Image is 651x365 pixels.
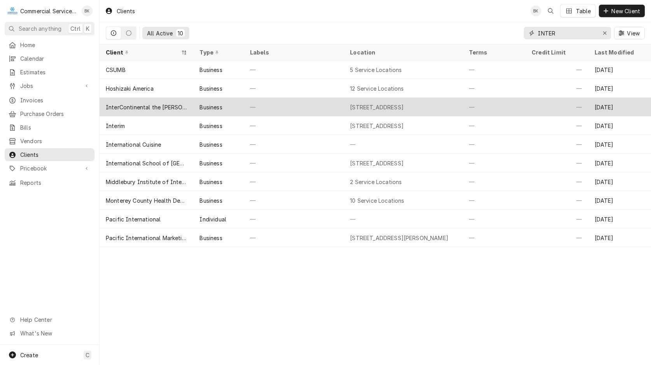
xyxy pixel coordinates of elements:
div: — [244,172,344,191]
div: — [244,210,344,228]
span: Home [20,41,91,49]
div: — [525,135,588,154]
div: Business [199,234,222,242]
div: Business [199,66,222,74]
div: CSUMB [106,66,126,74]
div: Monterey County Health Department [106,197,187,205]
div: — [244,116,344,135]
div: — [525,172,588,191]
div: — [525,191,588,210]
div: — [525,210,588,228]
div: — [244,135,344,154]
div: BK [530,5,541,16]
div: — [525,154,588,172]
span: Vendors [20,137,91,145]
div: [DATE] [588,79,651,98]
div: — [525,228,588,247]
div: [STREET_ADDRESS][PERSON_NAME] [350,234,448,242]
button: View [614,27,645,39]
div: — [463,79,525,98]
div: — [525,98,588,116]
div: [DATE] [588,116,651,135]
div: International School of [GEOGRAPHIC_DATA] [106,159,187,167]
a: Purchase Orders [5,107,94,120]
div: — [244,60,344,79]
span: Invoices [20,96,91,104]
div: — [463,135,525,154]
div: — [244,154,344,172]
div: [DATE] [588,154,651,172]
div: Brian Key's Avatar [530,5,541,16]
div: — [463,116,525,135]
div: Business [199,122,222,130]
span: Clients [20,151,91,159]
a: Clients [5,148,94,161]
div: — [344,135,462,154]
div: [DATE] [588,191,651,210]
div: Terms [469,48,518,56]
div: BK [82,5,93,16]
div: Commercial Service Co. [20,7,77,15]
div: [DATE] [588,172,651,191]
div: 10 [178,29,183,37]
span: Ctrl [70,25,80,33]
div: [STREET_ADDRESS] [350,122,404,130]
div: Business [199,159,222,167]
div: — [463,172,525,191]
div: — [244,228,344,247]
div: Business [199,103,222,111]
a: Calendar [5,52,94,65]
div: Credit Limit [532,48,580,56]
button: Open search [544,5,557,17]
div: — [525,79,588,98]
div: Brian Key's Avatar [82,5,93,16]
span: Purchase Orders [20,110,91,118]
div: [DATE] [588,60,651,79]
div: — [463,60,525,79]
div: 2 Service Locations [350,178,402,186]
div: InterContinental the [PERSON_NAME] [106,103,187,111]
div: Business [199,140,222,149]
input: Keyword search [538,27,596,39]
div: Location [350,48,456,56]
span: New Client [610,7,642,15]
div: — [463,154,525,172]
span: Estimates [20,68,91,76]
div: [DATE] [588,135,651,154]
a: Estimates [5,66,94,79]
div: Individual [199,215,226,223]
div: [DATE] [588,210,651,228]
div: Hoshizaki America [106,84,154,93]
div: Business [199,197,222,205]
div: [DATE] [588,98,651,116]
div: — [244,79,344,98]
div: — [525,116,588,135]
div: International Cuisine [106,140,161,149]
button: Erase input [598,27,611,39]
div: — [525,60,588,79]
div: — [244,98,344,116]
div: — [244,191,344,210]
span: View [625,29,641,37]
div: — [463,191,525,210]
a: Go to Help Center [5,313,94,326]
a: Go to What's New [5,327,94,340]
span: Bills [20,123,91,132]
div: — [463,98,525,116]
div: Business [199,178,222,186]
span: Search anything [19,25,61,33]
div: Pacific International [106,215,161,223]
div: Labels [250,48,338,56]
a: Home [5,39,94,51]
button: New Client [599,5,645,17]
a: Bills [5,121,94,134]
span: Calendar [20,54,91,63]
div: — [344,210,462,228]
div: Interim [106,122,125,130]
div: Table [576,7,591,15]
div: — [463,228,525,247]
span: Pricebook [20,164,79,172]
div: 10 Service Locations [350,197,404,205]
div: Middlebury Institute of International S [106,178,187,186]
a: Invoices [5,94,94,107]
